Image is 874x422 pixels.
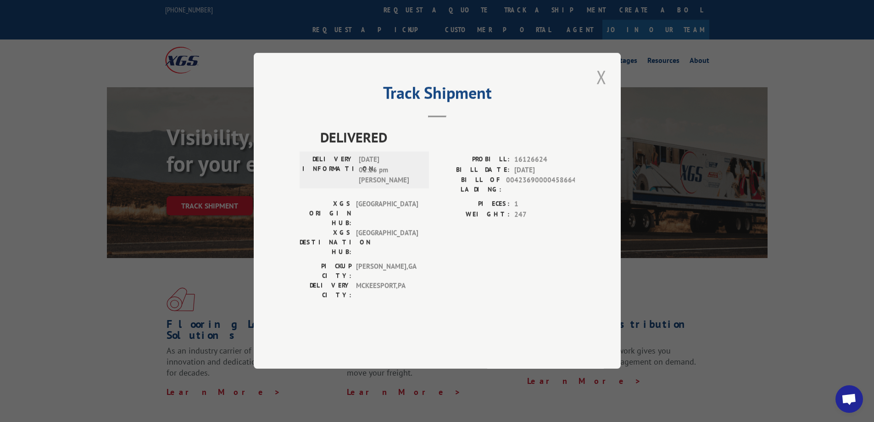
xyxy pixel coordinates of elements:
span: [DATE] [514,165,575,175]
span: MCKEESPORT , PA [356,281,418,300]
a: Open chat [835,385,863,413]
span: 247 [514,209,575,220]
span: [GEOGRAPHIC_DATA] [356,228,418,257]
span: DELIVERED [320,127,575,148]
label: XGS ORIGIN HUB: [300,199,351,228]
span: [PERSON_NAME] , GA [356,262,418,281]
label: WEIGHT: [437,209,510,220]
h2: Track Shipment [300,86,575,104]
label: PROBILL: [437,155,510,165]
label: PICKUP CITY: [300,262,351,281]
span: 1 [514,199,575,210]
label: DELIVERY INFORMATION: [302,155,354,186]
button: Close modal [594,64,609,90]
span: 00423690000458664 [506,175,575,195]
span: [GEOGRAPHIC_DATA] [356,199,418,228]
span: 16126624 [514,155,575,165]
label: BILL DATE: [437,165,510,175]
label: XGS DESTINATION HUB: [300,228,351,257]
label: BILL OF LADING: [437,175,501,195]
span: [DATE] 02:26 pm [PERSON_NAME] [359,155,421,186]
label: DELIVERY CITY: [300,281,351,300]
label: PIECES: [437,199,510,210]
